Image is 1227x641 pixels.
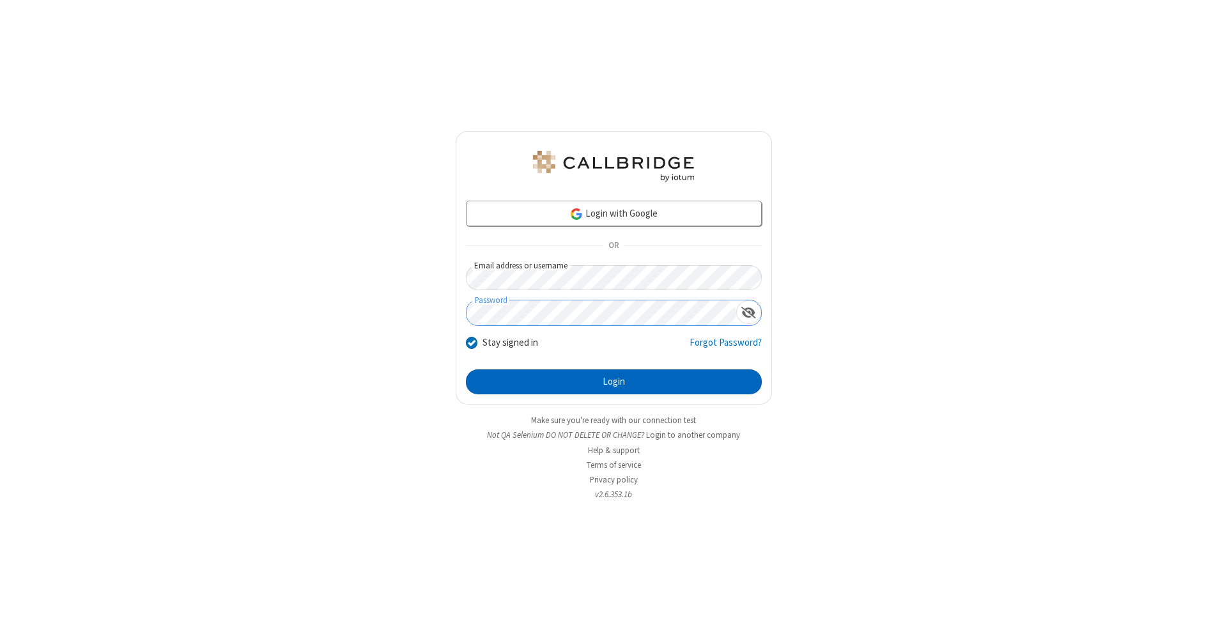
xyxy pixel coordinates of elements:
[590,474,638,485] a: Privacy policy
[646,429,740,441] button: Login to another company
[456,488,772,500] li: v2.6.353.1b
[569,207,583,221] img: google-icon.png
[466,265,762,290] input: Email address or username
[467,300,736,325] input: Password
[466,201,762,226] a: Login with Google
[736,300,761,324] div: Show password
[482,336,538,350] label: Stay signed in
[588,445,640,456] a: Help & support
[603,237,624,255] span: OR
[466,369,762,395] button: Login
[530,151,697,181] img: QA Selenium DO NOT DELETE OR CHANGE
[587,460,641,470] a: Terms of service
[690,336,762,360] a: Forgot Password?
[531,415,696,426] a: Make sure you're ready with our connection test
[456,429,772,441] li: Not QA Selenium DO NOT DELETE OR CHANGE?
